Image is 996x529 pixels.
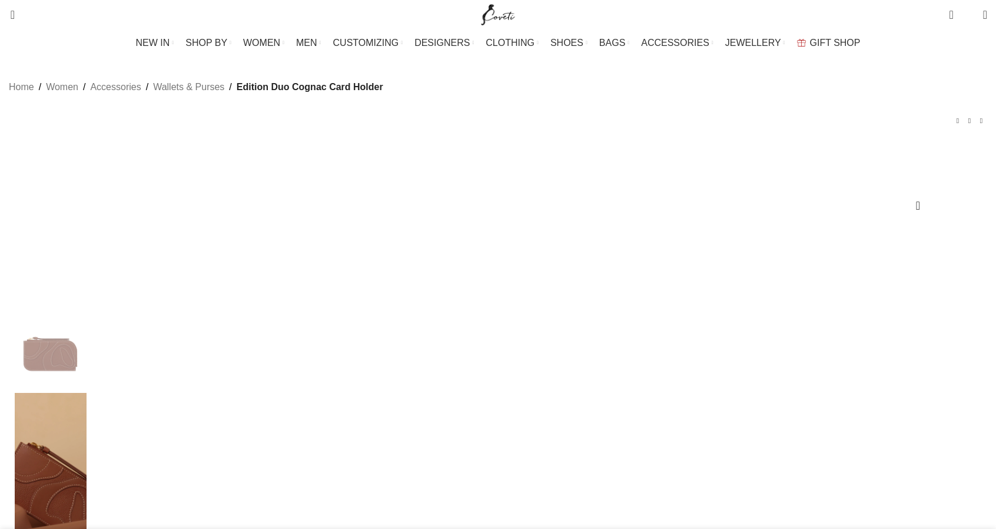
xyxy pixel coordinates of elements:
[486,31,539,55] a: CLOTHING
[185,31,231,55] a: SHOP BY
[965,12,974,21] span: 0
[136,37,170,48] span: NEW IN
[950,6,959,15] span: 0
[90,80,141,95] a: Accessories
[333,31,403,55] a: CUSTOMIZING
[414,31,474,55] a: DESIGNERS
[599,37,625,48] span: BAGS
[486,37,534,48] span: CLOTHING
[725,31,785,55] a: JEWELLERY
[962,3,974,27] div: My Wishlist
[810,37,861,48] span: GIFT SHOP
[641,37,709,48] span: ACCESSORIES
[3,3,15,27] a: Search
[243,37,280,48] span: WOMEN
[46,80,78,95] a: Women
[975,115,987,127] a: Next product
[136,31,174,55] a: NEW IN
[641,31,713,55] a: ACCESSORIES
[185,37,227,48] span: SHOP BY
[797,31,861,55] a: GIFT SHOP
[296,31,321,55] a: MEN
[333,37,399,48] span: CUSTOMIZING
[15,219,87,387] img: Polene
[550,37,583,48] span: SHOES
[3,31,993,55] div: Main navigation
[943,3,959,27] a: 0
[153,80,224,95] a: Wallets & Purses
[952,115,964,127] a: Previous product
[9,80,34,95] a: Home
[550,31,587,55] a: SHOES
[479,9,518,19] a: Site logo
[599,31,629,55] a: BAGS
[9,80,383,95] nav: Breadcrumb
[725,37,781,48] span: JEWELLERY
[296,37,317,48] span: MEN
[797,39,806,47] img: GiftBag
[237,80,383,95] span: Edition Duo Cognac Card Holder
[243,31,284,55] a: WOMEN
[414,37,470,48] span: DESIGNERS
